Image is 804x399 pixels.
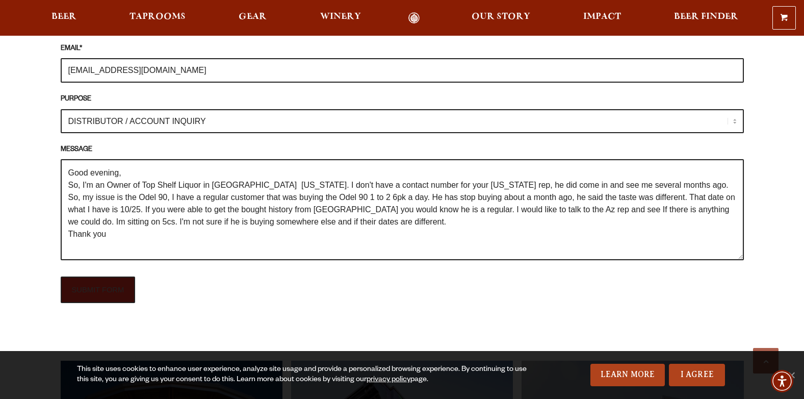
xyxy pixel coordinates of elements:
a: Taprooms [123,12,192,24]
span: Beer Finder [674,13,738,21]
a: privacy policy [367,376,410,384]
span: Winery [320,13,361,21]
div: Accessibility Menu [771,370,793,392]
a: Beer Finder [667,12,745,24]
span: Gear [239,13,267,21]
a: I Agree [669,364,725,386]
div: This site uses cookies to enhance user experience, analyze site usage and provide a personalized ... [77,365,529,385]
span: Beer [51,13,76,21]
span: Impact [583,13,621,21]
label: PURPOSE [61,94,744,105]
span: Our Story [472,13,530,21]
abbr: required [80,45,82,53]
a: Odell Home [395,12,433,24]
a: Scroll to top [753,348,779,373]
a: Beer [45,12,83,24]
a: Impact [577,12,628,24]
label: EMAIL [61,43,744,55]
span: Taprooms [129,13,186,21]
a: Winery [314,12,368,24]
label: MESSAGE [61,144,744,156]
a: Our Story [465,12,537,24]
a: Learn More [590,364,665,386]
input: SUBMIT FORM [61,277,136,303]
a: Gear [232,12,273,24]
